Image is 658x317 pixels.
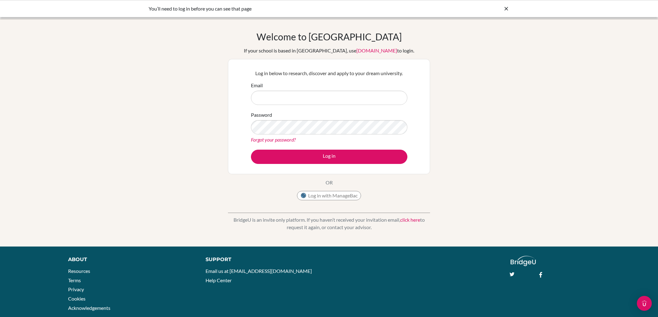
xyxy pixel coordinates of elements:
a: Forgot your password? [251,137,296,143]
div: About [68,256,192,263]
div: Open Intercom Messenger [637,296,652,311]
a: Resources [68,268,90,274]
a: Cookies [68,296,86,301]
div: You’ll need to log in before you can see that page [149,5,416,12]
img: logo_white@2x-f4f0deed5e89b7ecb1c2cc34c3e3d731f90f0f143d5ea2071677605dd97b5244.png [511,256,536,266]
a: Email us at [EMAIL_ADDRESS][DOMAIN_NAME] [206,268,312,274]
h1: Welcome to [GEOGRAPHIC_DATA] [257,31,402,42]
p: Log in below to research, discover and apply to your dream university. [251,70,407,77]
a: Terms [68,277,81,283]
label: Email [251,82,263,89]
button: Log in with ManageBac [297,191,361,200]
div: Support [206,256,322,263]
button: Log in [251,150,407,164]
p: BridgeU is an invite only platform. If you haven’t received your invitation email, to request it ... [228,216,430,231]
a: Help Center [206,277,232,283]
a: Privacy [68,286,84,292]
p: OR [326,179,333,186]
div: If your school is based in [GEOGRAPHIC_DATA], use to login. [244,47,414,54]
a: [DOMAIN_NAME] [356,48,397,53]
a: Acknowledgements [68,305,110,311]
a: click here [400,217,420,223]
label: Password [251,111,272,119]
